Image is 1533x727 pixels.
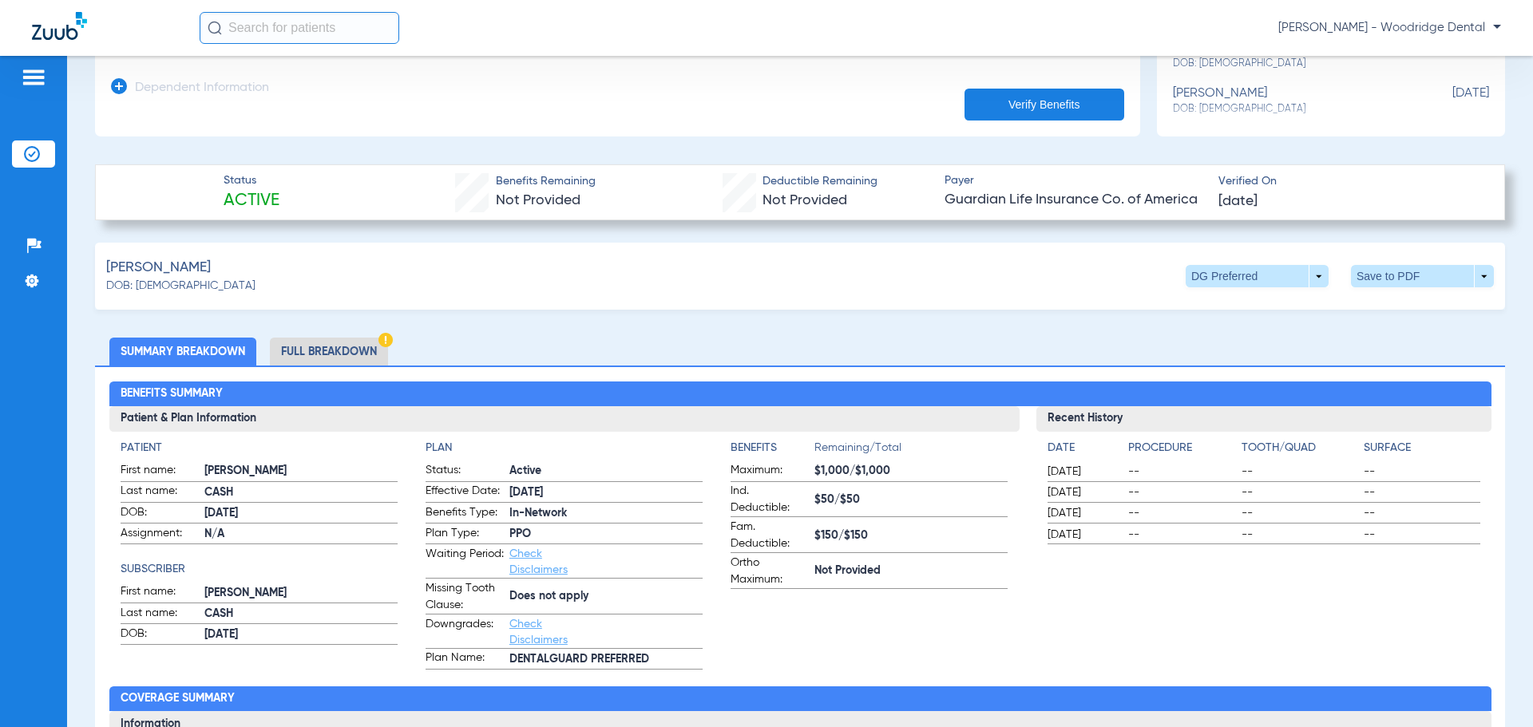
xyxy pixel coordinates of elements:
span: [DATE] [1048,505,1115,521]
span: Not Provided [496,193,580,207]
span: -- [1364,464,1480,480]
span: DENTALGUARD PREFERRED [509,651,703,668]
h4: Subscriber [121,561,398,578]
app-breakdown-title: Tooth/Quad [1242,440,1358,462]
span: Last name: [121,483,199,502]
a: Check Disclaimers [509,548,568,575]
span: Payer [945,172,1205,189]
span: -- [1242,464,1358,480]
li: Summary Breakdown [109,338,256,365]
span: First name: [121,583,199,603]
span: [DATE] [1409,86,1489,116]
img: Zuub Logo [32,12,87,40]
span: -- [1128,527,1237,543]
span: Ortho Maximum: [731,555,809,588]
span: Status: [426,462,504,481]
span: Status [224,172,279,189]
h4: Benefits [731,440,814,456]
span: Ind. Deductible: [731,483,809,516]
span: Verified On [1218,173,1479,190]
span: [DATE] [509,484,703,501]
img: hamburger-icon [21,68,46,87]
span: $150/$150 [814,527,1008,544]
button: Verify Benefits [965,89,1124,121]
span: First name: [121,462,199,481]
span: -- [1242,527,1358,543]
span: [PERSON_NAME] [204,463,398,480]
span: DOB: [DEMOGRAPHIC_DATA] [1173,102,1409,117]
span: CASH [204,606,398,622]
span: N/A [204,526,398,543]
span: Benefits Remaining [496,173,596,190]
span: Plan Type: [426,525,504,544]
span: Active [509,463,703,480]
span: [PERSON_NAME] [204,585,398,602]
span: Plan Name: [426,650,504,669]
img: Hazard [378,333,393,347]
span: DOB: [121,626,199,645]
h4: Date [1048,440,1115,456]
span: $50/$50 [814,492,1008,508]
span: Assignment: [121,525,199,544]
app-breakdown-title: Surface [1364,440,1480,462]
span: Maximum: [731,462,809,481]
h4: Tooth/Quad [1242,440,1358,456]
span: -- [1364,505,1480,521]
span: DOB: [DEMOGRAPHIC_DATA] [1173,57,1409,71]
span: Deductible Remaining [763,173,877,190]
span: -- [1242,484,1358,500]
span: DOB: [DEMOGRAPHIC_DATA] [106,278,255,294]
span: DOB: [121,504,199,524]
span: [DATE] [1218,192,1258,211]
span: Downgrades: [426,616,504,648]
span: Waiting Period: [426,546,504,578]
span: Guardian Life Insurance Co. of America [945,190,1205,210]
span: -- [1128,505,1237,521]
h3: Dependent Information [135,81,269,97]
img: Search Icon [208,21,222,35]
button: Save to PDF [1351,265,1494,287]
app-breakdown-title: Benefits [731,440,814,462]
h2: Benefits Summary [109,381,1491,407]
input: Search for patients [200,12,399,44]
h4: Plan [426,440,703,456]
span: Effective Date: [426,483,504,502]
span: -- [1242,505,1358,521]
h2: Coverage Summary [109,686,1491,712]
span: Not Provided [763,193,847,207]
h4: Patient [121,440,398,456]
span: [DATE] [1048,464,1115,480]
span: [DATE] [204,505,398,522]
span: [PERSON_NAME] - Woodridge Dental [1278,20,1501,36]
span: Remaining/Total [814,440,1008,462]
span: Fam. Deductible: [731,519,809,552]
span: PPO [509,526,703,543]
span: -- [1128,464,1237,480]
span: Missing Tooth Clause: [426,580,504,614]
span: $1,000/$1,000 [814,463,1008,480]
li: Full Breakdown [270,338,388,365]
a: Check Disclaimers [509,618,568,646]
span: CASH [204,484,398,501]
h3: Recent History [1036,406,1491,432]
div: [PERSON_NAME] [1173,86,1409,116]
button: DG Preferred [1186,265,1329,287]
span: [PERSON_NAME] [106,258,211,278]
span: -- [1128,484,1237,500]
h3: Patient & Plan Information [109,406,1020,432]
span: Benefits Type: [426,504,504,524]
span: [DATE] [204,626,398,643]
h4: Procedure [1128,440,1237,456]
span: Does not apply [509,588,703,605]
span: -- [1364,527,1480,543]
span: [DATE] [1048,527,1115,543]
span: [DATE] [1048,484,1115,500]
app-breakdown-title: Procedure [1128,440,1237,462]
span: Last name: [121,605,199,624]
span: Not Provided [814,563,1008,579]
h4: Surface [1364,440,1480,456]
span: -- [1364,484,1480,500]
span: In-Network [509,505,703,522]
